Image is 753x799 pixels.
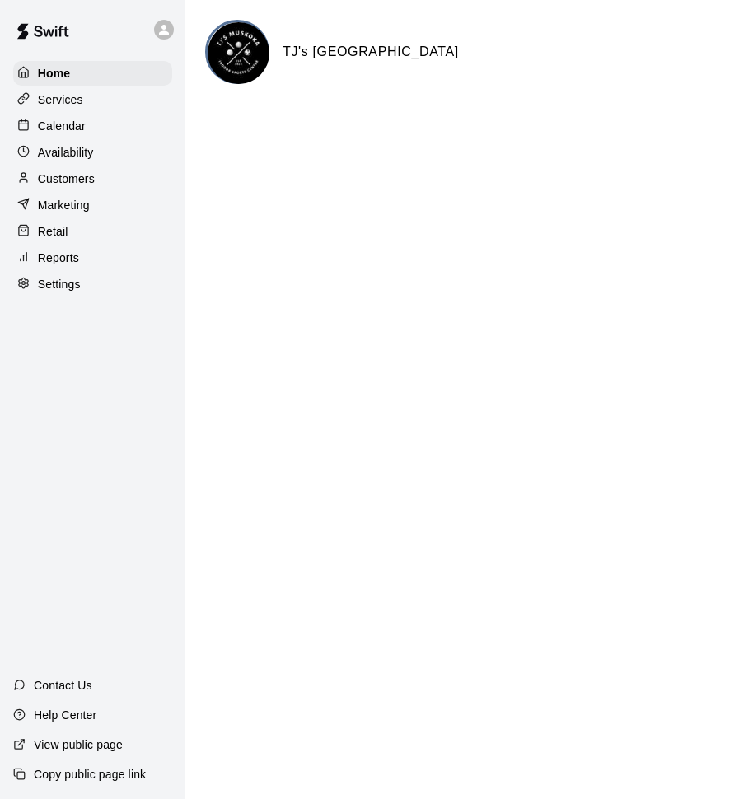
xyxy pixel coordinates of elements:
[38,276,81,292] p: Settings
[38,65,71,82] p: Home
[13,166,172,191] a: Customers
[38,144,94,161] p: Availability
[34,677,92,694] p: Contact Us
[13,87,172,112] a: Services
[13,219,172,244] a: Retail
[13,61,172,86] a: Home
[283,41,459,63] h6: TJ's [GEOGRAPHIC_DATA]
[34,707,96,723] p: Help Center
[34,766,146,783] p: Copy public page link
[38,171,95,187] p: Customers
[13,140,172,165] a: Availability
[34,736,123,753] p: View public page
[13,193,172,217] a: Marketing
[38,118,86,134] p: Calendar
[38,197,90,213] p: Marketing
[13,272,172,297] a: Settings
[208,22,269,84] img: TJ's Muskoka Indoor Sports Center logo
[38,250,79,266] p: Reports
[13,114,172,138] a: Calendar
[38,223,68,240] p: Retail
[13,245,172,270] a: Reports
[38,91,83,108] p: Services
